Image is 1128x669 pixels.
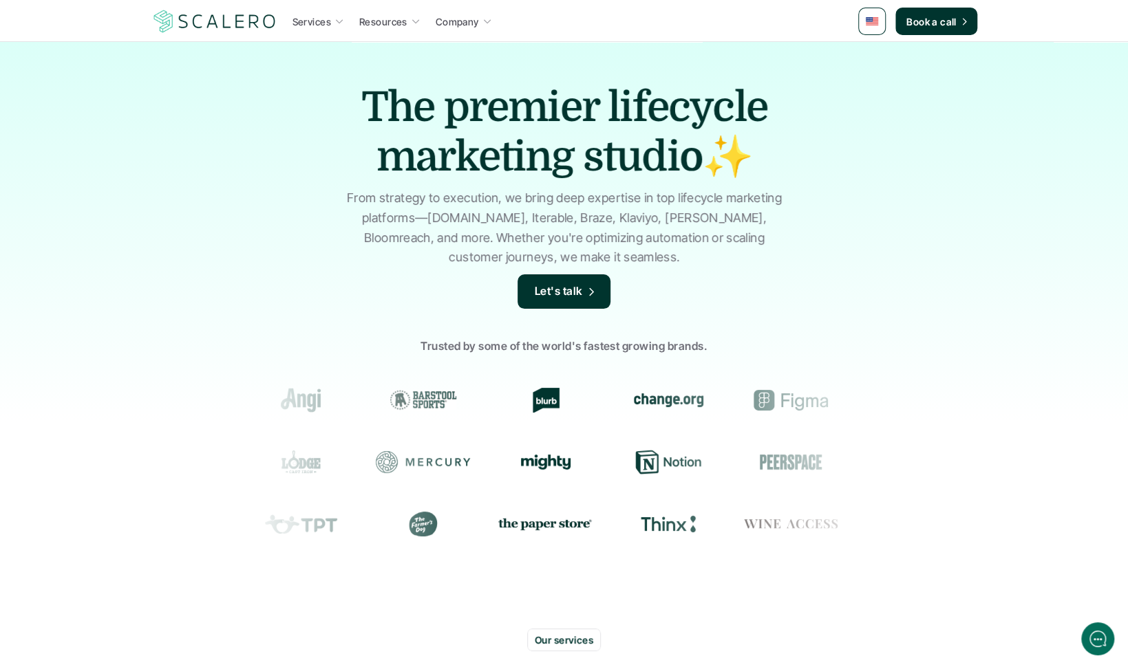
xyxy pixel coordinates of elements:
h2: Let us know if we can help with lifecycle marketing. [21,91,255,157]
p: Book a call [906,14,957,29]
img: Scalero company logotype [151,8,278,34]
h1: The premier lifecycle marketing studio✨ [323,83,805,182]
span: We run on Gist [115,481,174,490]
a: Scalero company logotype [151,9,278,34]
p: Services [292,14,331,29]
p: Let's talk [535,283,583,300]
a: Book a call [895,8,977,35]
a: Let's talk [518,274,611,309]
h1: Hi! Welcome to [GEOGRAPHIC_DATA]. [21,67,255,89]
button: New conversation [21,182,254,210]
span: New conversation [89,190,165,201]
p: From strategy to execution, we bring deep expertise in top lifecycle marketing platforms—[DOMAIN_... [341,188,788,267]
p: Our services [535,633,593,647]
p: Resources [359,14,407,29]
p: Company [436,14,479,29]
iframe: gist-messenger-bubble-iframe [1081,622,1114,655]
